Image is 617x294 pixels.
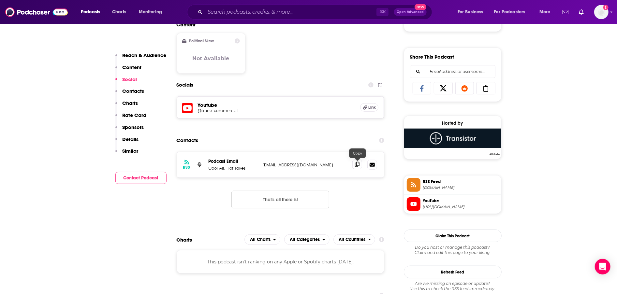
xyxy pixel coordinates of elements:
[404,230,502,242] button: Claim This Podcast
[193,55,229,62] h3: Not Available
[453,7,492,17] button: open menu
[205,7,376,17] input: Search podcasts, credits, & more...
[535,7,559,17] button: open menu
[560,7,571,18] a: Show notifications dropdown
[415,4,426,10] span: New
[410,65,495,78] div: Search followers
[407,197,499,211] a: YouTube[URL][DOMAIN_NAME]
[115,52,167,64] button: Reach & Audience
[123,88,144,94] p: Contacts
[198,102,355,108] h5: Youtube
[231,191,329,208] button: Nothing here.
[123,52,167,58] p: Reach & Audience
[349,148,366,158] div: Copy
[423,179,499,185] span: RSS Feed
[115,88,144,100] button: Contacts
[394,8,427,16] button: Open AdvancedNew
[177,21,379,28] h2: Content
[115,76,137,88] button: Social
[423,185,499,190] span: feeds.transistor.fm
[594,5,609,19] img: User Profile
[594,5,609,19] span: Logged in as TeemsPR
[603,5,609,10] svg: Add a profile image
[397,10,424,14] span: Open Advanced
[423,204,499,209] span: https://www.youtube.com/@trane_commercial
[404,245,502,250] span: Do you host or manage this podcast?
[413,82,432,94] a: Share on Facebook
[284,234,330,245] h2: Categories
[458,7,483,17] span: For Business
[134,7,170,17] button: open menu
[488,152,501,156] span: Affiliate
[177,237,192,243] h2: Charts
[477,82,495,94] a: Copy Link
[198,108,302,113] h5: @trane_commercial
[595,259,610,274] div: Open Intercom Messenger
[177,134,198,147] h2: Contacts
[123,64,142,70] p: Content
[177,250,385,273] div: This podcast isn't ranking on any Apple or Spotify charts [DATE].
[404,129,501,155] a: Transistor
[455,82,474,94] a: Share on Reddit
[183,165,190,170] h3: RSS
[115,172,167,184] button: Contact Podcast
[115,148,139,160] button: Similar
[339,237,366,242] span: All Countries
[177,79,194,91] h2: Socials
[250,237,271,242] span: All Charts
[360,103,378,112] a: Link
[263,162,347,168] p: [EMAIL_ADDRESS][DOMAIN_NAME]
[284,234,330,245] button: open menu
[423,198,499,204] span: YouTube
[410,54,454,60] h3: Share This Podcast
[368,105,376,110] span: Link
[123,76,137,82] p: Social
[490,7,535,17] button: open menu
[123,148,139,154] p: Similar
[5,6,68,18] img: Podchaser - Follow, Share and Rate Podcasts
[434,82,453,94] a: Share on X/Twitter
[123,112,147,118] p: Rate Card
[494,7,525,17] span: For Podcasters
[123,100,138,106] p: Charts
[123,124,144,130] p: Sponsors
[404,120,501,126] div: Hosted by
[404,245,502,255] div: Claim and edit this page to your liking.
[115,64,142,76] button: Content
[576,7,586,18] a: Show notifications dropdown
[376,8,389,16] span: ⌘ K
[198,108,355,113] a: @trane_commercial
[333,234,375,245] h2: Countries
[115,124,144,136] button: Sponsors
[115,136,139,148] button: Details
[244,234,280,245] button: open menu
[189,39,214,43] h2: Political Skew
[407,178,499,192] a: RSS Feed[DOMAIN_NAME]
[112,7,126,17] span: Charts
[594,5,609,19] button: Show profile menu
[115,112,147,124] button: Rate Card
[139,7,162,17] span: Monitoring
[404,281,502,291] div: Are we missing an episode or update? Use this to check the RSS feed immediately.
[115,100,138,112] button: Charts
[76,7,109,17] button: open menu
[244,234,280,245] h2: Platforms
[123,136,139,142] p: Details
[209,165,257,171] p: Cool Air, Hot Takes
[404,266,502,278] button: Refresh Feed
[193,5,438,20] div: Search podcasts, credits, & more...
[416,65,490,78] input: Email address or username...
[81,7,100,17] span: Podcasts
[290,237,320,242] span: All Categories
[108,7,130,17] a: Charts
[404,129,501,148] img: Transistor
[539,7,551,17] span: More
[209,159,257,164] p: Podcast Email
[333,234,375,245] button: open menu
